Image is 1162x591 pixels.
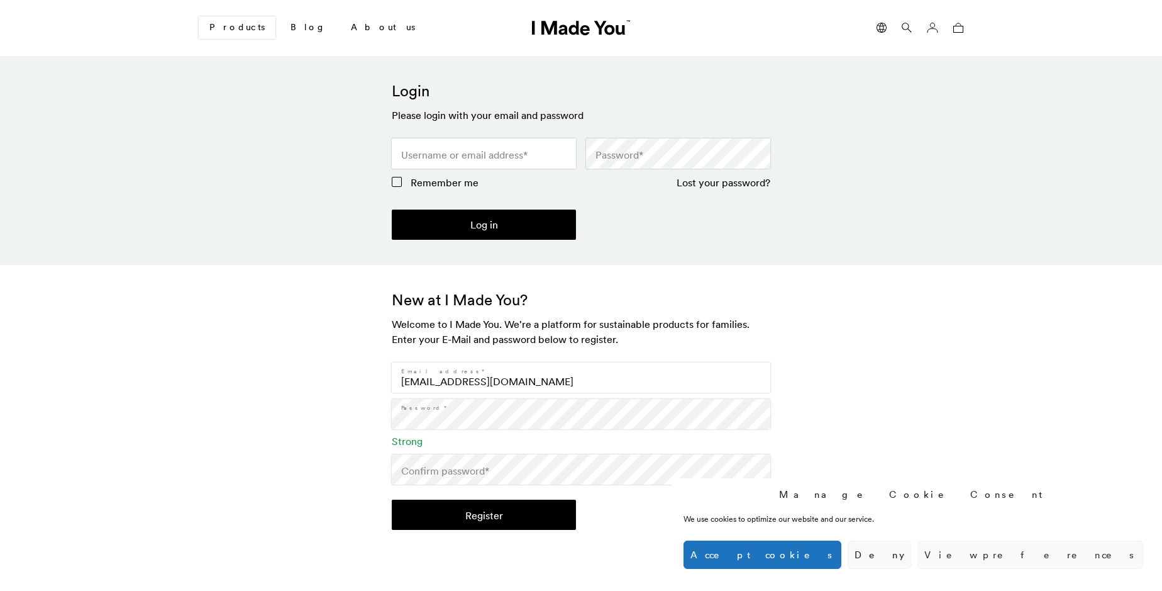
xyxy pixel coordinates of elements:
[392,108,770,123] h3: Please login with your email and password
[411,176,479,189] span: Remember me
[392,81,770,101] h2: Login
[401,404,448,412] label: Password
[848,541,911,569] button: Deny
[392,434,770,448] div: Strong
[392,210,576,240] button: Log in
[392,500,576,530] button: Register
[677,176,770,189] a: Lost your password?
[595,147,643,162] label: Password
[392,317,770,347] h3: Welcome to I Made You. We're a platform for sustainable products for families. Enter your E-Mail ...
[401,368,485,375] label: Email address
[341,17,425,38] a: About us
[392,177,402,187] input: Remember me
[683,541,841,569] button: Accept cookies
[401,147,528,162] label: Username or email address
[280,17,336,38] a: Blog
[779,488,1048,501] div: Manage Cookie Consent
[392,290,770,310] h2: New at I Made You?
[401,463,489,478] label: Confirm password
[917,541,1143,569] button: View preferences
[199,16,275,39] a: Products
[683,514,956,525] div: We use cookies to optimize our website and our service.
